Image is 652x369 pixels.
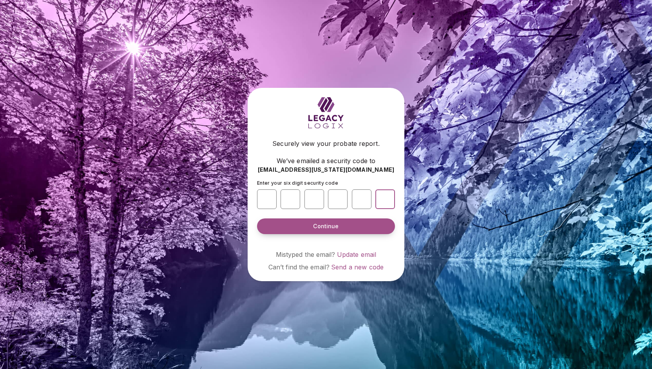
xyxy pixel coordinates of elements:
[313,222,339,230] span: Continue
[276,251,335,258] span: Mistyped the email?
[277,156,375,165] span: We’ve emailed a security code to
[331,263,384,271] a: Send a new code
[257,180,338,186] span: Enter your six digit security code
[337,251,377,258] a: Update email
[272,139,379,148] span: Securely view your probate report.
[257,218,395,234] button: Continue
[258,166,395,174] span: [EMAIL_ADDRESS][US_STATE][DOMAIN_NAME]
[268,263,330,271] span: Can’t find the email?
